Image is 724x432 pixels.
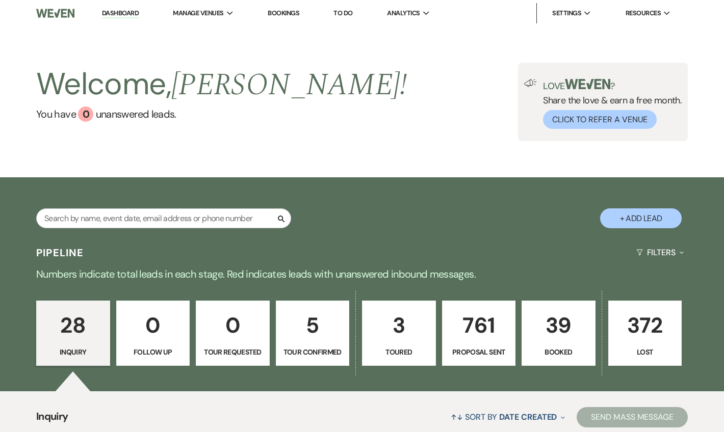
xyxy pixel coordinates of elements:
p: 0 [202,308,263,342]
a: You have 0 unanswered leads. [36,106,407,122]
a: Dashboard [102,9,139,18]
span: [PERSON_NAME] ! [171,62,407,109]
button: + Add Lead [600,208,682,228]
p: Lost [615,346,676,358]
span: Inquiry [36,409,68,430]
p: 372 [615,308,676,342]
p: Tour Confirmed [282,346,343,358]
button: Sort By Date Created [447,403,569,430]
input: Search by name, event date, email address or phone number [36,208,291,228]
button: Click to Refer a Venue [543,110,657,129]
p: 761 [449,308,509,342]
p: 39 [528,308,589,342]
p: Proposal Sent [449,346,509,358]
p: 0 [123,308,184,342]
img: weven-logo-green.svg [565,79,610,89]
p: 28 [43,308,104,342]
p: Love ? [543,79,682,91]
span: Date Created [499,412,557,422]
span: Analytics [387,8,420,18]
a: 0Follow Up [116,301,190,366]
button: Filters [632,239,688,266]
p: Follow Up [123,346,184,358]
p: Toured [369,346,429,358]
a: To Do [333,9,352,17]
p: 5 [282,308,343,342]
span: ↑↓ [451,412,463,422]
a: 0Tour Requested [196,301,270,366]
p: Booked [528,346,589,358]
p: Tour Requested [202,346,263,358]
div: 0 [78,106,93,122]
a: 3Toured [362,301,436,366]
a: 39Booked [522,301,596,366]
span: Resources [626,8,661,18]
a: 761Proposal Sent [442,301,516,366]
img: Weven Logo [36,3,74,24]
h3: Pipeline [36,246,84,260]
a: 5Tour Confirmed [276,301,350,366]
div: Share the love & earn a free month. [537,79,682,129]
p: Inquiry [43,346,104,358]
span: Manage Venues [173,8,223,18]
button: Send Mass Message [577,407,688,427]
a: Bookings [268,9,299,17]
img: loud-speaker-illustration.svg [524,79,537,87]
p: 3 [369,308,429,342]
h2: Welcome, [36,63,407,106]
span: Settings [552,8,581,18]
a: 28Inquiry [36,301,110,366]
a: 372Lost [608,301,682,366]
